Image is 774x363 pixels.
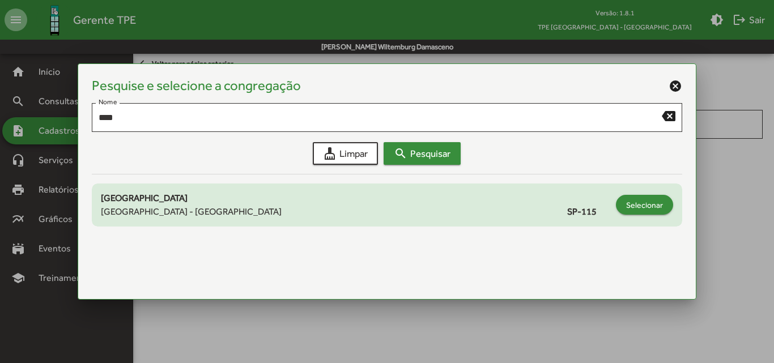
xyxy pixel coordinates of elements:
[101,193,188,203] span: [GEOGRAPHIC_DATA]
[92,78,301,94] h4: Pesquise e selecione a congregação
[394,147,407,160] mat-icon: search
[394,143,450,164] span: Pesquisar
[616,195,673,215] button: Selecionar
[626,195,663,215] span: Selecionar
[384,142,461,165] button: Pesquisar
[567,205,610,219] span: SP-115
[662,109,675,122] mat-icon: backspace
[313,142,378,165] button: Limpar
[669,79,682,93] mat-icon: cancel
[323,147,337,160] mat-icon: cleaning_services
[323,143,368,164] span: Limpar
[101,205,282,219] span: [GEOGRAPHIC_DATA] - [GEOGRAPHIC_DATA]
